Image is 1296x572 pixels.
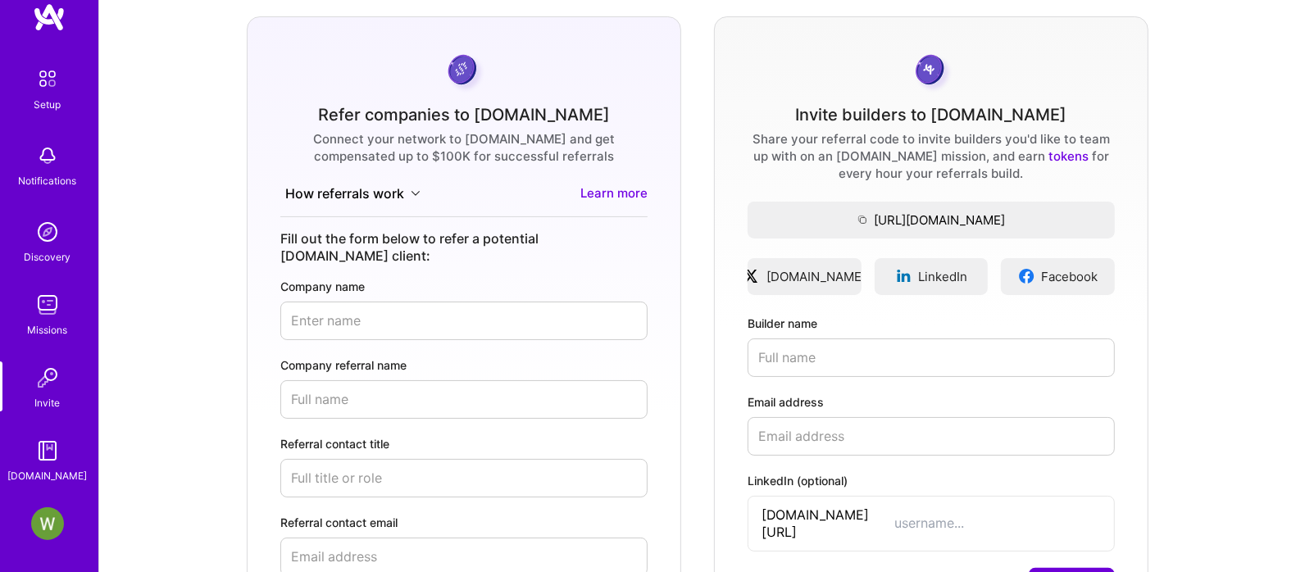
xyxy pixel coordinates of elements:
span: LinkedIn [919,268,968,285]
img: User Avatar [31,507,64,540]
button: [URL][DOMAIN_NAME] [748,202,1115,238]
label: Company name [280,278,648,295]
div: [DOMAIN_NAME] [8,467,88,484]
a: Facebook [1001,258,1115,295]
img: grayCoin [910,50,953,93]
span: [DOMAIN_NAME][URL] [762,506,894,541]
a: LinkedIn [875,258,989,295]
div: Fill out the form below to refer a potential [DOMAIN_NAME] client: [280,230,648,265]
div: Missions [28,321,68,338]
img: xLogo [743,268,760,284]
img: linkedinLogo [895,268,912,284]
input: Full name [280,380,648,419]
a: User Avatar [27,507,68,540]
img: facebookLogo [1018,268,1035,284]
a: [DOMAIN_NAME] [748,258,862,295]
img: setup [30,61,65,96]
input: Email address [748,417,1115,456]
input: username... [894,515,1101,532]
button: How referrals work [280,184,425,203]
div: Share your referral code to invite builders you'd like to team up with on an [DOMAIN_NAME] missio... [748,130,1115,182]
label: Builder name [748,315,1115,332]
div: Refer companies to [DOMAIN_NAME] [318,107,610,124]
label: Referral contact email [280,514,648,531]
div: Invite [35,394,61,411]
img: bell [31,139,64,172]
span: [DOMAIN_NAME] [766,268,866,285]
a: Learn more [580,184,648,203]
div: Invite builders to [DOMAIN_NAME] [796,107,1067,124]
label: LinkedIn (optional) [748,472,1115,489]
div: Connect your network to [DOMAIN_NAME] and get compensated up to $100K for successful referrals [280,130,648,165]
label: Referral contact title [280,435,648,452]
div: Setup [34,96,61,113]
span: Facebook [1042,268,1098,285]
span: [URL][DOMAIN_NAME] [748,211,1115,229]
input: Enter name [280,302,648,340]
img: Invite [31,361,64,394]
img: discovery [31,216,64,248]
a: tokens [1048,148,1089,164]
label: Company referral name [280,356,648,374]
img: teamwork [31,288,64,321]
img: logo [33,2,66,32]
input: Full name [748,338,1115,377]
input: Full title or role [280,459,648,497]
img: purpleCoin [443,50,485,93]
div: Discovery [25,248,71,266]
div: Notifications [19,172,77,189]
img: guide book [31,434,64,467]
label: Email address [748,393,1115,411]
